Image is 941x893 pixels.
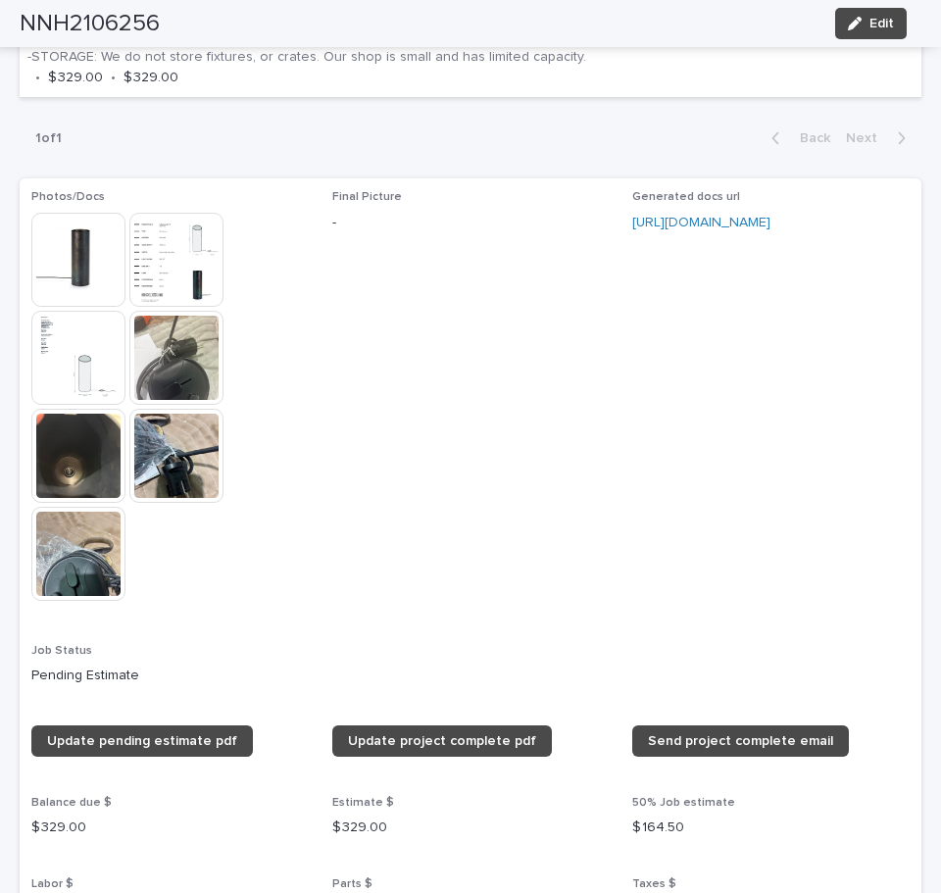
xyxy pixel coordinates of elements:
[332,725,552,757] a: Update project complete pdf
[31,645,92,657] span: Job Status
[869,17,894,30] span: Edit
[47,734,237,748] span: Update pending estimate pdf
[348,734,536,748] span: Update project complete pdf
[632,191,740,203] span: Generated docs url
[31,725,253,757] a: Update pending estimate pdf
[632,797,735,809] span: 50% Job estimate
[31,797,112,809] span: Balance due $
[332,213,610,233] p: -
[332,878,372,890] span: Parts $
[20,10,160,38] h2: NNH2106256
[756,129,838,147] button: Back
[48,70,103,86] p: $ 329.00
[838,129,921,147] button: Next
[332,191,402,203] span: Final Picture
[788,131,830,145] span: Back
[632,216,770,229] a: [URL][DOMAIN_NAME]
[31,818,309,838] p: $ 329.00
[332,818,610,838] p: $ 329.00
[332,797,394,809] span: Estimate $
[632,878,676,890] span: Taxes $
[632,818,910,838] p: $ 164.50
[835,8,907,39] button: Edit
[648,734,833,748] span: Send project complete email
[31,666,910,686] p: Pending Estimate
[31,191,105,203] span: Photos/Docs
[20,115,77,163] p: 1 of 1
[35,70,40,86] p: •
[111,70,116,86] p: •
[632,725,849,757] a: Send project complete email
[124,70,178,86] p: $ 329.00
[31,878,74,890] span: Labor $
[846,131,889,145] span: Next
